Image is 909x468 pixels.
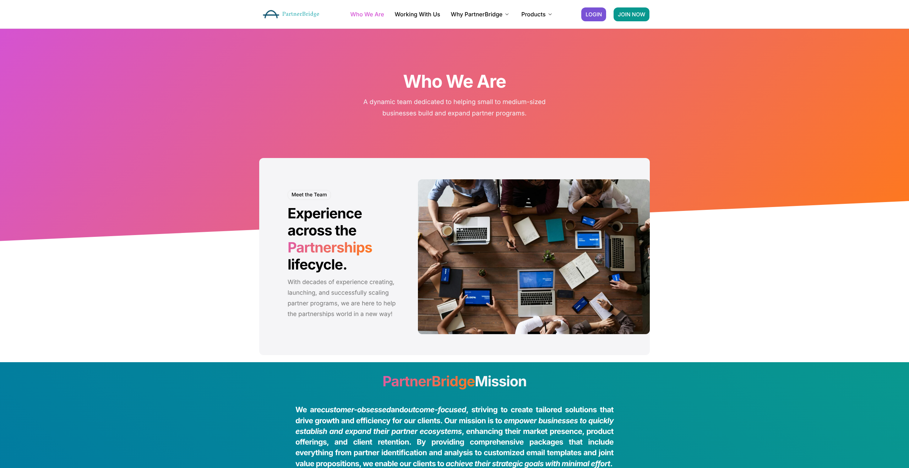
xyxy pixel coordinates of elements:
[581,7,606,21] a: LOGIN
[288,190,331,200] h6: Meet the Team
[357,97,552,119] p: A dynamic team dedicated to helping small to medium-sized businesses build and expand partner pro...
[451,11,511,17] a: Why PartnerBridge
[614,7,649,21] a: JOIN NOW
[259,71,650,92] h1: Who We Are
[350,11,384,17] a: Who We Are
[404,406,466,414] strong: outcome-focused
[395,11,440,17] a: Working With Us
[382,373,475,390] span: PartnerBridge
[288,239,372,256] span: Partnerships
[586,12,602,17] span: LOGIN
[618,12,645,17] span: JOIN NOW
[288,205,397,273] h2: Experience across the lifecycle.
[295,417,614,436] strong: empower businesses to quickly establish and expand their partner ecosystems
[288,277,397,320] p: With decades of experience creating, launching, and successfully scaling partner programs, we are...
[252,373,657,390] h2: Mission
[321,406,391,414] strong: customer-obsessed
[521,11,554,17] a: Products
